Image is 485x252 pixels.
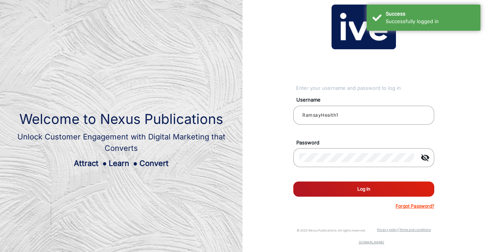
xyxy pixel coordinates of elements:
p: Forgot Password? [396,203,434,210]
span: ● [133,159,138,168]
a: [DOMAIN_NAME] [359,240,384,244]
mat-icon: visibility_off [416,153,434,162]
input: Your username [299,111,428,120]
span: ● [102,159,107,168]
small: © 2025 Nexus Publications. All rights reserved. [297,229,366,232]
button: Log In [293,182,434,197]
a: | [398,228,399,232]
img: vmg-logo [332,5,396,49]
a: Privacy policy [377,228,398,232]
mat-label: Username [291,96,443,104]
mat-label: Password [291,139,443,147]
div: Enter your username and password to log in [296,85,434,92]
a: Terms and conditions [399,228,431,232]
div: Successfully logged in [386,18,475,25]
div: Success [386,10,475,18]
